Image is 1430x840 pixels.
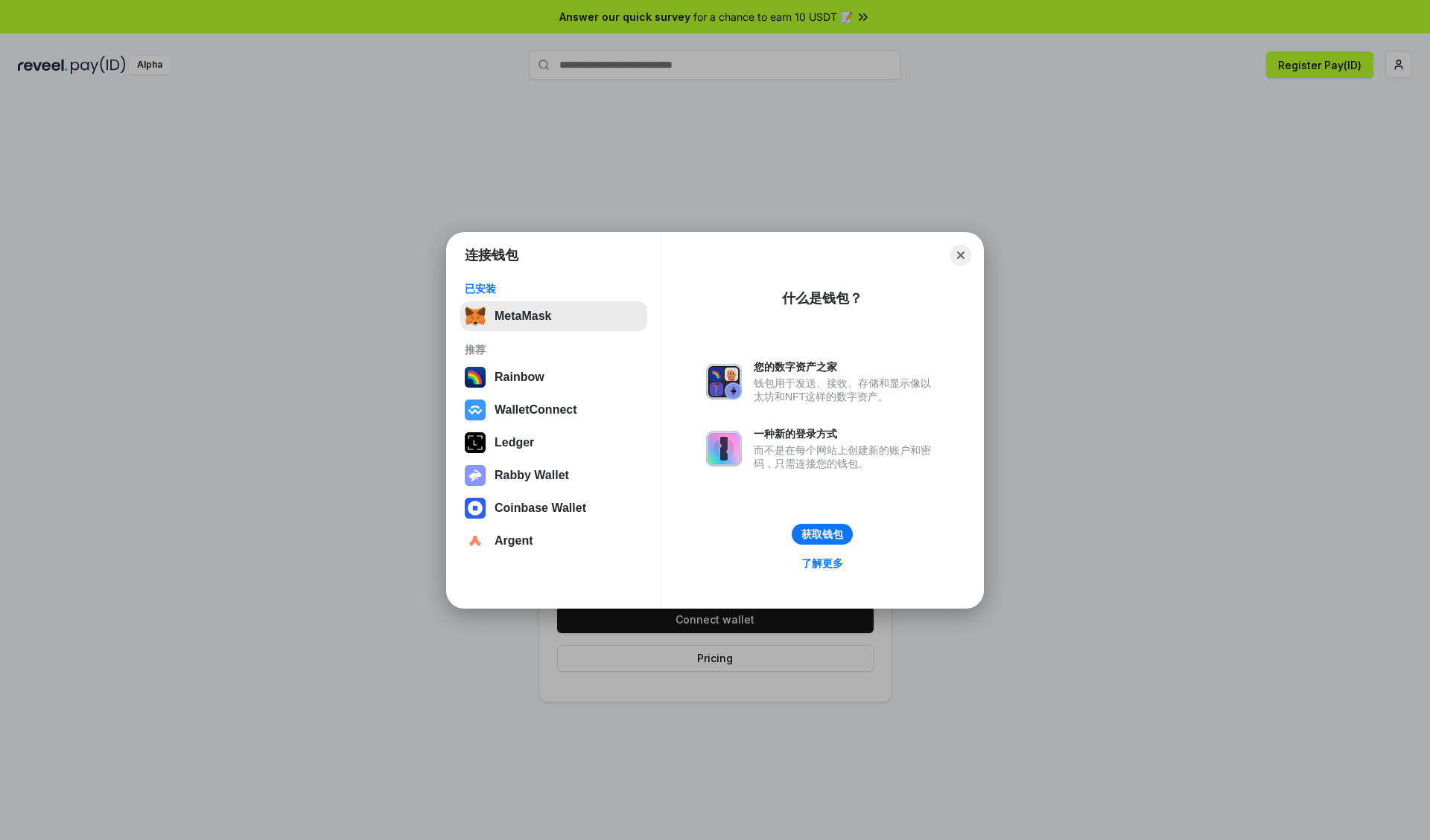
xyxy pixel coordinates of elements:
[801,528,843,541] div: 获取钱包
[460,526,647,556] button: Argent
[460,493,647,523] button: Coinbase Wallet
[495,436,534,449] div: Ledger
[754,427,938,440] div: 一种新的登录方式
[754,376,938,403] div: 钱包用于发送、接收、存储和显示像以太坊和NFT这样的数字资产。
[495,310,551,323] div: MetaMask
[465,498,486,519] img: svg+xml,%3Csvg%20width%3D%2228%22%20height%3D%2228%22%20viewBox%3D%220%200%2028%2028%22%20fill%3D...
[801,557,843,570] div: 了解更多
[754,443,938,470] div: 而不是在每个网站上创建新的账户和密码，只需连接您的钱包。
[465,400,486,420] img: svg+xml,%3Csvg%20width%3D%2228%22%20height%3D%2228%22%20viewBox%3D%220%200%2028%2028%22%20fill%3D...
[460,301,647,331] button: MetaMask
[465,465,486,486] img: svg+xml,%3Csvg%20xmlns%3D%22http%3A%2F%2Fwww.w3.org%2F2000%2Fsvg%22%20fill%3D%22none%22%20viewBox...
[465,432,486,453] img: svg+xml,%3Csvg%20xmlns%3D%22http%3A%2F%2Fwww.w3.org%2F2000%2Fsvg%22%20width%3D%2228%22%20height%3...
[460,395,647,425] button: WalletConnect
[495,469,569,482] div: Rabby Wallet
[460,428,647,458] button: Ledger
[460,461,647,490] button: Rabby Wallet
[495,403,577,417] div: WalletConnect
[465,282,643,295] div: 已安装
[465,343,643,356] div: 推荐
[950,245,971,266] button: Close
[465,246,518,264] h1: 连接钱包
[495,501,586,515] div: Coinbase Wallet
[495,371,544,384] div: Rainbow
[465,306,486,327] img: svg+xml,%3Csvg%20fill%3D%22none%22%20height%3D%2233%22%20viewBox%3D%220%200%2035%2033%22%20width%...
[465,367,486,388] img: svg+xml,%3Csvg%20width%3D%22120%22%20height%3D%22120%22%20viewBox%3D%220%200%20120%20120%22%20fil...
[706,364,742,400] img: svg+xml,%3Csvg%20xmlns%3D%22http%3A%2F%2Fwww.w3.org%2F2000%2Fsvg%22%20fill%3D%22none%22%20viewBox...
[792,524,853,545] button: 获取钱包
[754,360,938,373] div: 您的数字资产之家
[495,534,533,548] div: Argent
[460,362,647,392] button: Rainbow
[706,431,742,467] img: svg+xml,%3Csvg%20xmlns%3D%22http%3A%2F%2Fwww.w3.org%2F2000%2Fsvg%22%20fill%3D%22none%22%20viewBox...
[782,289,862,307] div: 什么是钱包？
[792,554,852,573] a: 了解更多
[465,530,486,551] img: svg+xml,%3Csvg%20width%3D%2228%22%20height%3D%2228%22%20viewBox%3D%220%200%2028%2028%22%20fill%3D...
